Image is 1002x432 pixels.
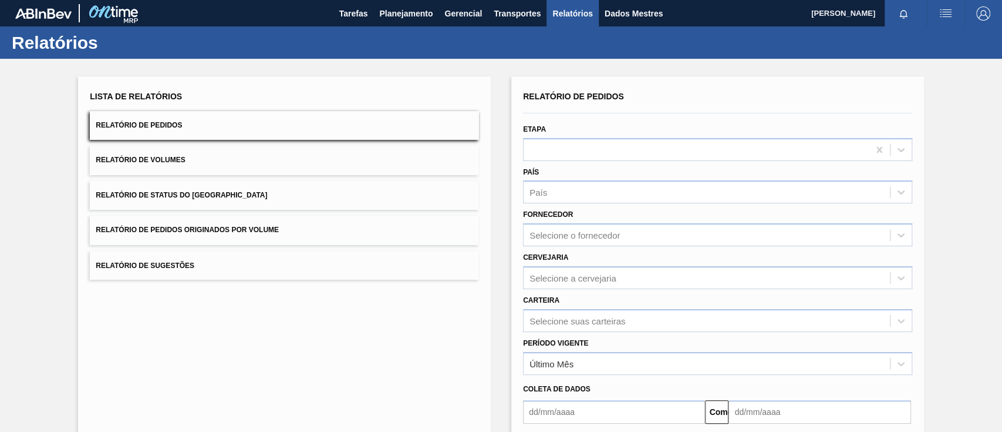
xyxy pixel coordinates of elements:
font: Transportes [494,9,541,18]
button: Comeu [705,400,728,424]
font: Relatório de Pedidos [96,121,182,129]
button: Relatório de Sugestões [90,251,479,280]
font: Carteira [523,296,559,304]
font: Cervejaria [523,253,568,262]
font: Selecione suas carteiras [529,316,625,326]
font: Etapa [523,125,546,133]
font: Dados Mestres [605,9,663,18]
input: dd/mm/aaaa [728,400,910,424]
button: Relatório de Status do [GEOGRAPHIC_DATA] [90,181,479,210]
font: Relatório de Pedidos Originados por Volume [96,226,279,235]
font: Relatório de Volumes [96,156,185,165]
font: Selecione a cervejaria [529,273,616,283]
font: Planejamento [379,9,433,18]
font: País [529,187,547,197]
font: Relatório de Sugestões [96,261,194,269]
font: Relatório de Pedidos [523,92,624,101]
font: Selecione o fornecedor [529,230,620,240]
font: Relatório de Status do [GEOGRAPHIC_DATA] [96,191,267,199]
button: Relatório de Volumes [90,146,479,175]
font: Relatórios [12,33,98,52]
font: Fornecedor [523,210,573,219]
button: Notificações [885,5,922,22]
font: Tarefas [339,9,368,18]
font: País [523,168,539,176]
input: dd/mm/aaaa [523,400,705,424]
button: Relatório de Pedidos Originados por Volume [90,216,479,245]
font: Coleta de dados [523,385,591,393]
img: ações do usuário [939,6,953,21]
img: Sair [976,6,990,21]
font: Período Vigente [523,339,588,347]
font: Comeu [709,407,737,417]
button: Relatório de Pedidos [90,111,479,140]
font: [PERSON_NAME] [811,9,875,18]
font: Gerencial [444,9,482,18]
font: Relatórios [552,9,592,18]
font: Lista de Relatórios [90,92,182,101]
img: TNhmsLtSVTkK8tSr43FrP2fwEKptu5GPRR3wAAAABJRU5ErkJggg== [15,8,72,19]
font: Último Mês [529,359,573,369]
